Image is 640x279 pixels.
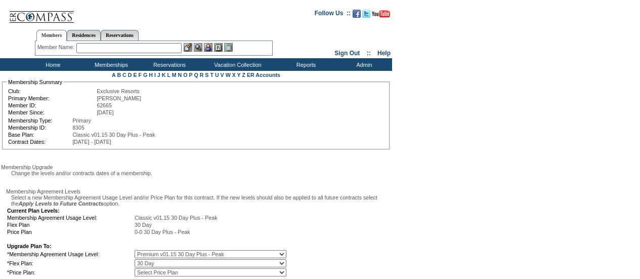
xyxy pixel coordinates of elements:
[226,72,231,78] a: W
[23,58,81,71] td: Home
[183,72,187,78] a: O
[224,43,233,52] img: b_calculator.gif
[247,72,280,78] a: ER Accounts
[372,13,390,19] a: Subscribe to our YouTube Channel
[315,9,351,21] td: Follow Us ::
[204,43,212,52] img: Impersonate
[117,72,121,78] a: B
[221,72,224,78] a: V
[334,58,392,71] td: Admin
[6,188,391,194] div: Membership Agreement Levels
[72,139,111,145] span: [DATE] - [DATE]
[36,30,67,41] a: Members
[9,3,74,23] img: Compass Home
[162,72,166,78] a: K
[214,43,223,52] img: Reservations
[7,229,134,235] td: Price Plan
[135,215,217,221] span: Classic v01.15 30 Day Plus - Peak
[8,132,71,138] td: Base Plan:
[149,72,153,78] a: H
[334,50,360,57] a: Sign Out
[362,10,370,18] img: Follow us on Twitter
[19,201,104,207] i: Apply Levels to Future Contracts
[143,72,147,78] a: G
[8,95,96,101] td: Primary Member:
[97,109,114,115] span: [DATE]
[184,43,192,52] img: b_edit.gif
[8,88,96,94] td: Club:
[7,250,134,258] td: *Membership Agreement Usage Level:
[215,72,219,78] a: U
[37,43,76,52] div: Member Name:
[197,58,276,71] td: Vacation Collection
[97,95,141,101] span: [PERSON_NAME]
[7,215,134,221] td: Membership Agreement Usage Level:
[138,72,142,78] a: F
[372,10,390,18] img: Subscribe to our YouTube Channel
[133,72,137,78] a: E
[276,58,334,71] td: Reports
[205,72,208,78] a: S
[1,164,391,170] div: Membership Upgrade
[97,88,140,94] span: Exclusive Resorts
[232,72,236,78] a: X
[97,102,112,108] span: 62665
[7,243,286,249] td: Upgrade Plan To:
[242,72,245,78] a: Z
[7,268,134,276] td: *Price Plan:
[157,72,160,78] a: J
[135,222,152,228] span: 30 Day
[112,72,115,78] a: A
[194,43,202,52] img: View
[194,72,198,78] a: Q
[128,72,132,78] a: D
[8,125,71,131] td: Membership ID:
[178,72,182,78] a: N
[189,72,193,78] a: P
[81,58,139,71] td: Memberships
[8,109,96,115] td: Member Since:
[167,72,170,78] a: L
[154,72,156,78] a: I
[72,117,91,124] span: Primary
[362,13,370,19] a: Follow us on Twitter
[367,50,371,57] span: ::
[67,30,101,41] a: Residences
[122,72,126,78] a: C
[8,102,96,108] td: Member ID:
[7,79,63,85] legend: Membership Summary
[6,194,391,207] div: Select a new Membership Agreement Usage Level and/or Price Plan for this contract. If the new lev...
[237,72,241,78] a: Y
[139,58,197,71] td: Reservations
[353,10,361,18] img: Become our fan on Facebook
[7,259,134,267] td: *Flex Plan:
[210,72,214,78] a: T
[200,72,204,78] a: R
[135,229,190,235] span: 0-0 30 Day Plus - Peak
[7,222,134,228] td: Flex Plan
[6,170,391,176] div: Change the levels and/or contracts dates of a membership.
[7,208,286,214] td: Current Plan Levels:
[72,125,84,131] span: 8305
[377,50,391,57] a: Help
[8,117,71,124] td: Membership Type:
[8,139,71,145] td: Contract Dates:
[353,13,361,19] a: Become our fan on Facebook
[72,132,155,138] span: Classic v01.15 30 Day Plus - Peak
[101,30,139,41] a: Reservations
[172,72,177,78] a: M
